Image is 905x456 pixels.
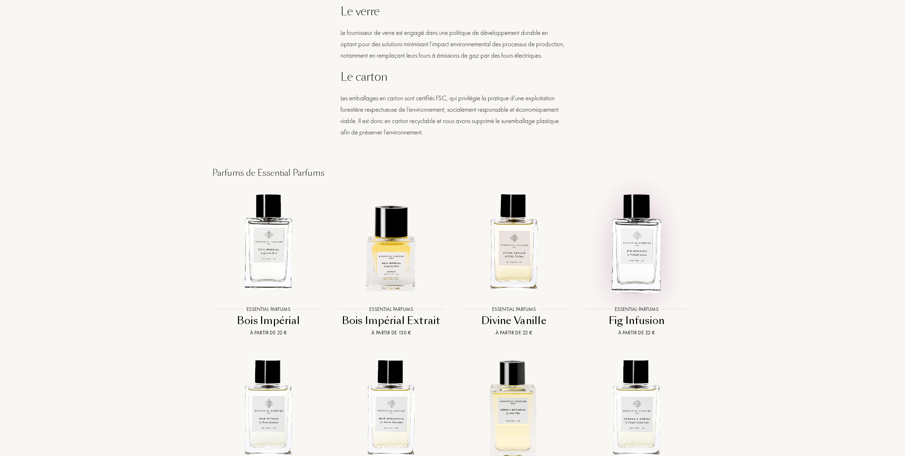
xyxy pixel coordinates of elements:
div: Fig Infusion [578,314,695,328]
div: Le verre [340,3,565,20]
img: Fig Infusion Essential Parfums [581,187,692,298]
div: Les emballages en carton sont certifiés FSC, qui privilégie la pratique d’une exploitation forest... [340,92,565,138]
div: À partir de 130 € [333,329,450,336]
div: Le fournisseur de verre est engagé dans une politique de développement durable en optant pour des... [340,27,565,61]
img: Bois Impérial Extrait Essential Parfums [336,187,446,298]
div: Parfums de Essential Parfums [207,166,698,179]
div: À partir de 22 € [455,329,572,336]
div: Divine Vanille [455,314,572,328]
a: Fig Infusion Essential ParfumsEssential ParfumsFig InfusionÀ partir de 22 € [575,179,698,345]
img: Divine Vanille Essential Parfums [459,187,569,298]
a: Bois Impérial Extrait Essential ParfumsEssential ParfumsBois Impérial ExtraitÀ partir de 130 € [330,179,452,345]
div: Bois Impérial [210,314,327,328]
div: À partir de 22 € [578,329,695,336]
div: Le carton [340,68,565,85]
div: Bois Impérial Extrait [333,314,450,328]
a: Bois Impérial Essential ParfumsEssential ParfumsBois ImpérialÀ partir de 22 € [207,179,330,345]
div: Essential Parfums [243,305,293,313]
img: Bois Impérial Essential Parfums [213,187,324,298]
div: Essential Parfums [611,305,662,313]
div: À partir de 22 € [210,329,327,336]
a: Divine Vanille Essential ParfumsEssential ParfumsDivine VanilleÀ partir de 22 € [452,179,575,345]
div: Essential Parfums [488,305,539,313]
div: Essential Parfums [366,305,416,313]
